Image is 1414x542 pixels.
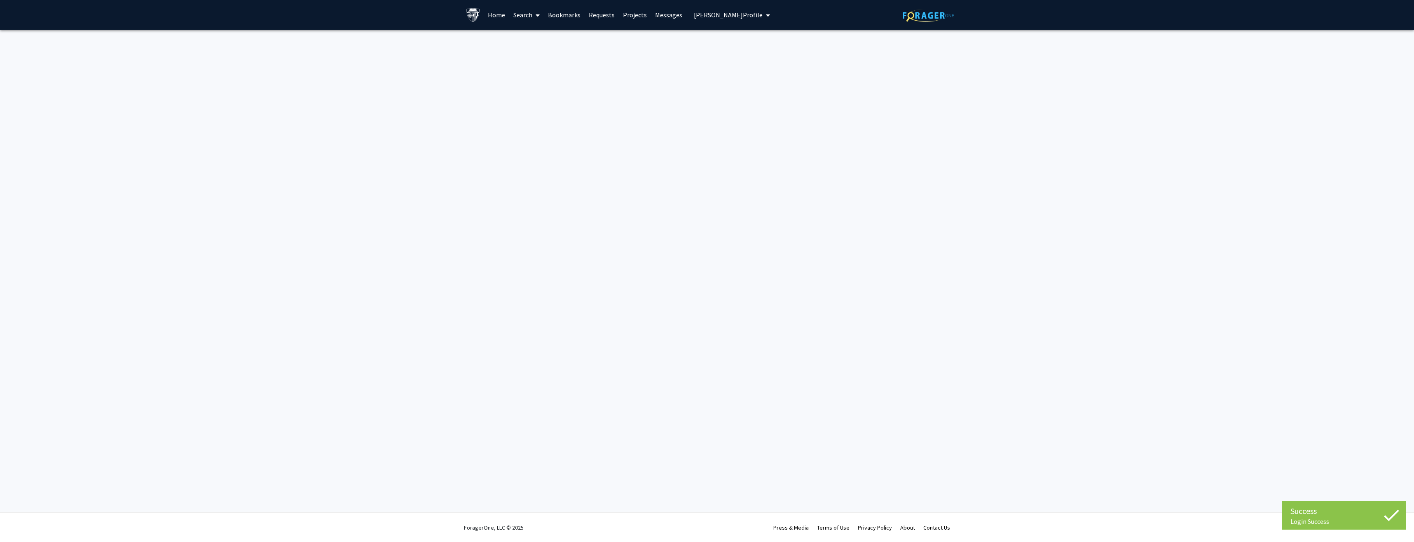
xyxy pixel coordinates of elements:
[509,0,544,29] a: Search
[900,524,915,531] a: About
[466,8,480,22] img: Johns Hopkins University Logo
[694,11,763,19] span: [PERSON_NAME] Profile
[858,524,892,531] a: Privacy Policy
[585,0,619,29] a: Requests
[619,0,651,29] a: Projects
[484,0,509,29] a: Home
[923,524,950,531] a: Contact Us
[651,0,686,29] a: Messages
[1290,505,1398,517] div: Success
[544,0,585,29] a: Bookmarks
[817,524,850,531] a: Terms of Use
[903,9,954,22] img: ForagerOne Logo
[464,513,524,542] div: ForagerOne, LLC © 2025
[773,524,809,531] a: Press & Media
[1290,517,1398,526] div: Login Success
